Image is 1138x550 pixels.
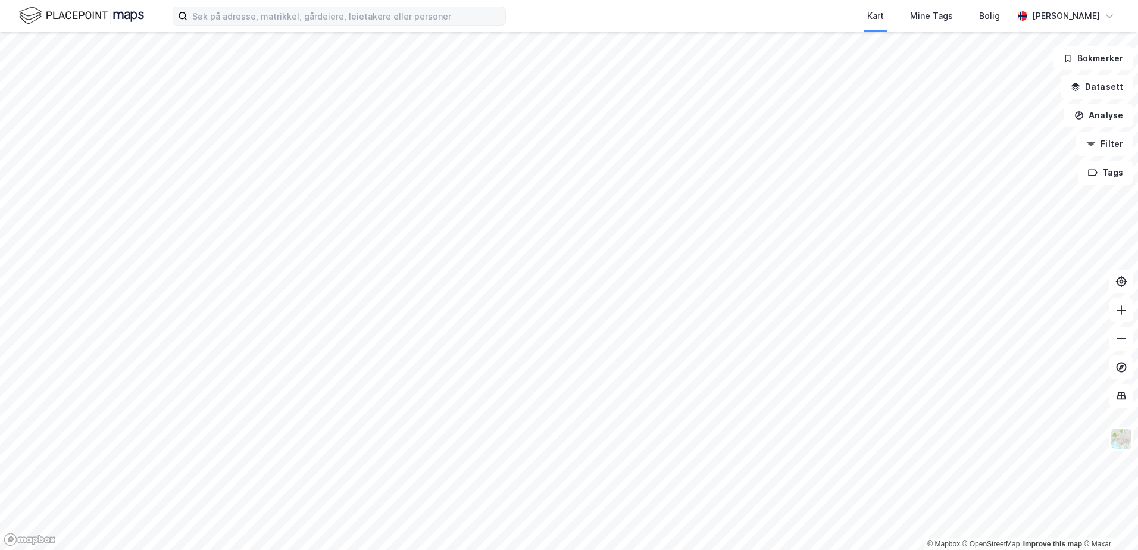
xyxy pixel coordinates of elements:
input: Søk på adresse, matrikkel, gårdeiere, leietakere eller personer [187,7,505,25]
img: logo.f888ab2527a4732fd821a326f86c7f29.svg [19,5,144,26]
div: Bolig [979,9,1000,23]
a: OpenStreetMap [962,540,1020,548]
a: Improve this map [1023,540,1082,548]
img: Z [1110,427,1133,450]
button: Analyse [1064,104,1133,127]
iframe: Chat Widget [1078,493,1138,550]
div: Kontrollprogram for chat [1078,493,1138,550]
button: Tags [1078,161,1133,185]
div: Mine Tags [910,9,953,23]
a: Mapbox homepage [4,533,56,546]
a: Mapbox [927,540,960,548]
button: Datasett [1061,75,1133,99]
div: [PERSON_NAME] [1032,9,1100,23]
button: Filter [1076,132,1133,156]
div: Kart [867,9,884,23]
button: Bokmerker [1053,46,1133,70]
